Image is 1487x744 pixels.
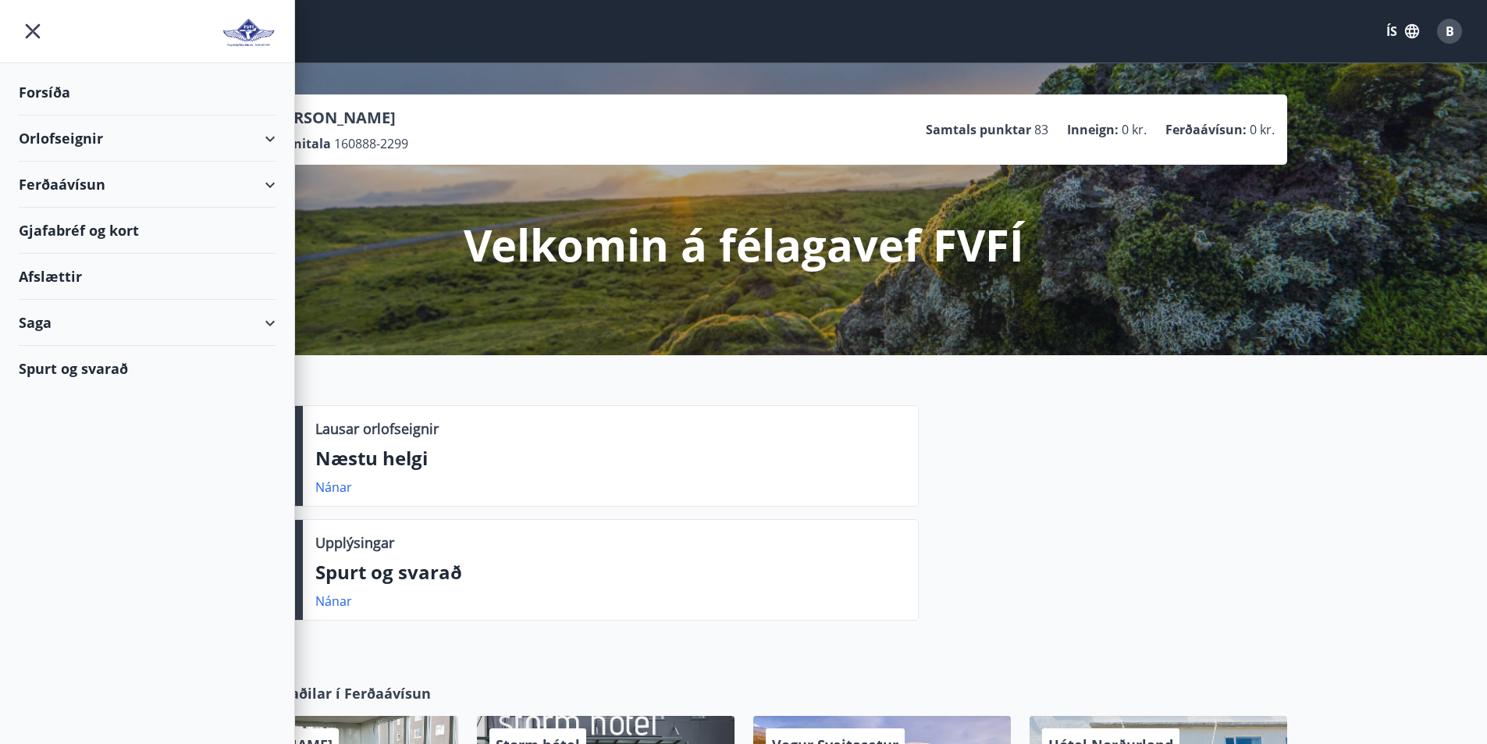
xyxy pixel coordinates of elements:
[1431,12,1468,50] button: B
[1122,121,1147,138] span: 0 kr.
[222,17,276,48] img: union_logo
[315,593,352,610] a: Nánar
[19,17,47,45] button: menu
[219,683,431,703] span: Samstarfsaðilar í Ferðaávísun
[19,208,276,254] div: Gjafabréf og kort
[1378,17,1428,45] button: ÍS
[315,559,905,586] p: Spurt og svarað
[315,445,905,472] p: Næstu helgi
[464,215,1024,274] p: Velkomin á félagavef FVFÍ
[19,69,276,116] div: Forsíða
[315,418,439,439] p: Lausar orlofseignir
[1067,121,1119,138] p: Inneign :
[19,162,276,208] div: Ferðaávísun
[19,346,276,391] div: Spurt og svarað
[926,121,1031,138] p: Samtals punktar
[1250,121,1275,138] span: 0 kr.
[334,135,408,152] span: 160888-2299
[1446,23,1454,40] span: B
[19,300,276,346] div: Saga
[315,479,352,496] a: Nánar
[1034,121,1048,138] span: 83
[19,116,276,162] div: Orlofseignir
[269,135,331,152] p: Kennitala
[1165,121,1247,138] p: Ferðaávísun :
[269,107,408,129] p: [PERSON_NAME]
[315,532,394,553] p: Upplýsingar
[19,254,276,300] div: Afslættir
